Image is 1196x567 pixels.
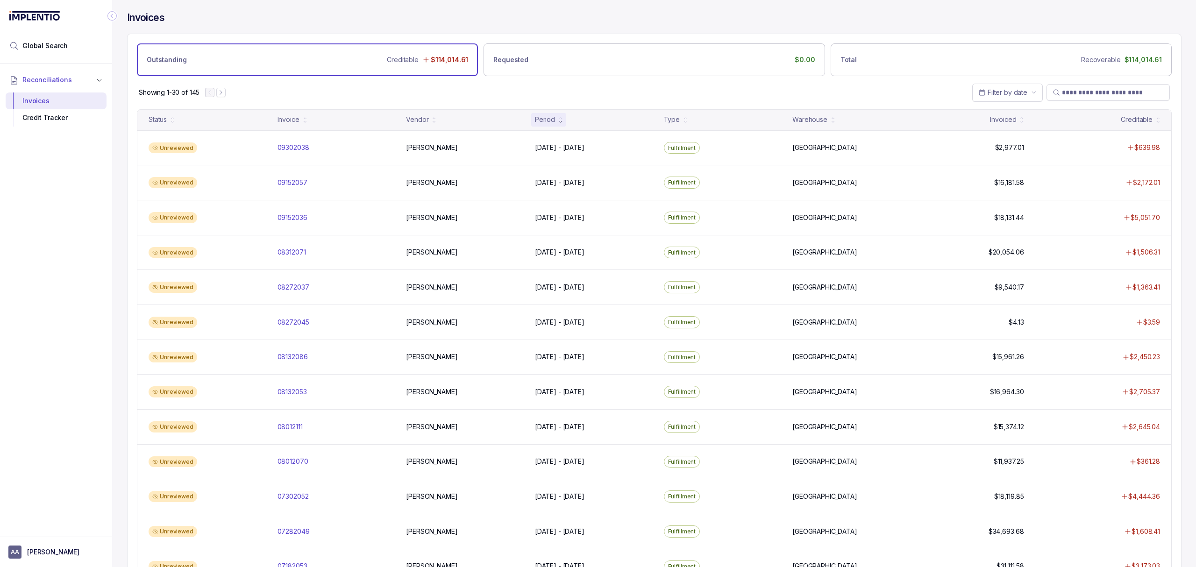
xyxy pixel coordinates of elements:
p: [PERSON_NAME] [406,457,457,466]
p: $15,961.26 [992,352,1024,361]
p: Fulfillment [668,178,696,187]
div: Invoices [13,92,99,109]
p: Creditable [387,55,419,64]
p: Fulfillment [668,492,696,501]
div: Status [149,115,167,124]
p: 08132053 [278,387,307,397]
p: $1,608.41 [1132,527,1160,536]
p: Fulfillment [668,422,696,432]
p: [GEOGRAPHIC_DATA] [792,422,857,432]
div: Remaining page entries [139,88,199,97]
p: [GEOGRAPHIC_DATA] [792,143,857,152]
p: $4.13 [1009,318,1024,327]
p: [GEOGRAPHIC_DATA] [792,248,857,257]
div: Invoiced [990,115,1016,124]
p: [PERSON_NAME] [27,547,79,557]
p: Fulfillment [668,143,696,153]
p: $1,506.31 [1132,248,1160,257]
span: Filter by date [988,88,1027,96]
p: Fulfillment [668,318,696,327]
div: Unreviewed [149,456,197,468]
p: $0.00 [795,55,815,64]
p: $114,014.61 [1125,55,1162,64]
p: 08312071 [278,248,306,257]
p: Fulfillment [668,387,696,397]
p: [PERSON_NAME] [406,527,457,536]
p: [PERSON_NAME] [406,492,457,501]
p: Outstanding [147,55,186,64]
p: 08012070 [278,457,308,466]
p: 08012111 [278,422,303,432]
p: [DATE] - [DATE] [535,527,584,536]
p: [GEOGRAPHIC_DATA] [792,283,857,292]
div: Unreviewed [149,247,197,258]
p: $2,450.23 [1130,352,1160,361]
p: [DATE] - [DATE] [535,457,584,466]
p: [GEOGRAPHIC_DATA] [792,492,857,501]
p: $18,131.44 [994,213,1024,222]
div: Creditable [1121,115,1153,124]
p: 08132086 [278,352,308,361]
p: [DATE] - [DATE] [535,143,584,152]
p: [DATE] - [DATE] [535,318,584,327]
div: Vendor [406,115,428,124]
div: Type [664,115,680,124]
p: [DATE] - [DATE] [535,352,584,361]
p: [DATE] - [DATE] [535,283,584,292]
p: $114,014.61 [431,55,468,64]
p: $16,964.30 [990,387,1024,397]
div: Unreviewed [149,526,197,537]
div: Unreviewed [149,386,197,397]
search: Date Range Picker [978,88,1027,97]
p: Requested [493,55,528,64]
p: [DATE] - [DATE] [535,387,584,397]
p: $4,444.36 [1128,492,1160,501]
p: $18,119.85 [994,492,1024,501]
p: [PERSON_NAME] [406,352,457,361]
p: $2,977.01 [995,143,1024,152]
span: Global Search [22,41,68,50]
p: $2,172.01 [1133,178,1160,187]
p: [GEOGRAPHIC_DATA] [792,178,857,187]
p: Total [840,55,857,64]
div: Invoice [278,115,299,124]
button: User initials[PERSON_NAME] [8,546,104,559]
p: [DATE] - [DATE] [535,248,584,257]
div: Unreviewed [149,491,197,502]
div: Unreviewed [149,317,197,328]
p: Fulfillment [668,457,696,467]
p: $1,363.41 [1132,283,1160,292]
div: Period [535,115,555,124]
p: Recoverable [1081,55,1120,64]
p: [PERSON_NAME] [406,213,457,222]
div: Unreviewed [149,282,197,293]
p: Fulfillment [668,213,696,222]
p: Fulfillment [668,248,696,257]
p: Fulfillment [668,527,696,536]
p: $639.98 [1134,143,1160,152]
p: $3.59 [1143,318,1160,327]
p: $5,051.70 [1131,213,1160,222]
p: $2,705.37 [1129,387,1160,397]
span: User initials [8,546,21,559]
p: 08272045 [278,318,309,327]
p: [PERSON_NAME] [406,248,457,257]
p: [DATE] - [DATE] [535,492,584,501]
p: 09302038 [278,143,309,152]
p: [DATE] - [DATE] [535,178,584,187]
p: $20,054.06 [989,248,1024,257]
p: [PERSON_NAME] [406,387,457,397]
span: Reconciliations [22,75,72,85]
p: Showing 1-30 of 145 [139,88,199,97]
div: Unreviewed [149,177,197,188]
p: [GEOGRAPHIC_DATA] [792,213,857,222]
button: Reconciliations [6,70,107,90]
div: Credit Tracker [13,109,99,126]
p: $34,693.68 [989,527,1024,536]
p: $11,937.25 [994,457,1024,466]
p: $15,374.12 [994,422,1024,432]
div: Collapse Icon [107,10,118,21]
button: Next Page [216,88,226,97]
p: $9,540.17 [995,283,1024,292]
p: 08272037 [278,283,309,292]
